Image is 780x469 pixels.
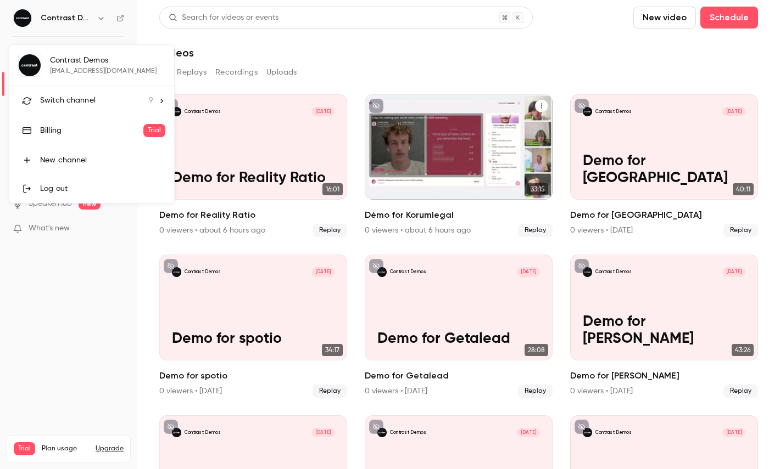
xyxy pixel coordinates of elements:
span: Trial [143,124,165,137]
div: Billing [40,125,143,136]
span: Switch channel [40,95,96,106]
div: Log out [40,183,165,194]
span: 9 [149,95,153,106]
div: New channel [40,155,165,166]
